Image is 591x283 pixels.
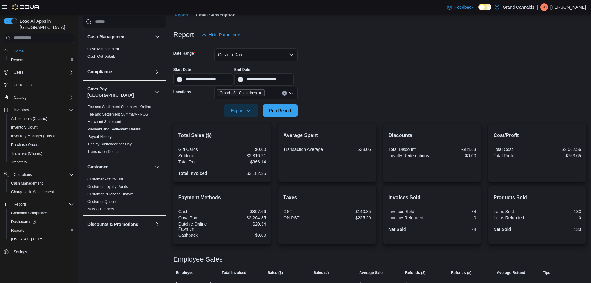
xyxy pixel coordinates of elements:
span: Catalog [14,95,26,100]
button: Discounts & Promotions [87,221,152,227]
span: Home [11,47,74,55]
a: New Customers [87,207,114,211]
button: Compliance [154,68,161,75]
span: Reports [11,57,24,62]
div: Transaction Average [283,147,326,152]
span: Customers [14,83,32,88]
button: Inventory Manager (Classic) [6,132,76,140]
div: $140.85 [329,209,371,214]
a: Payment and Settlement Details [87,127,141,131]
button: Remove Grand - St. Catharines from selection in this group [258,91,262,95]
button: Transfers (Classic) [6,149,76,158]
span: Refunds (#) [451,270,472,275]
span: Export [227,104,255,117]
span: Adjustments (Classic) [9,115,74,122]
span: Catalog [11,94,74,101]
span: Inventory Manager (Classic) [11,134,58,139]
span: Transfers [11,160,27,165]
div: Dutchie Online Payment [178,221,221,231]
span: [US_STATE] CCRS [11,237,43,242]
span: Cash Management [11,181,43,186]
h3: Report [173,31,194,39]
span: Average Refund [497,270,525,275]
a: Dashboards [9,218,38,226]
a: Fee and Settlement Summary - Online [87,105,151,109]
p: | [537,3,538,11]
div: Invoices Sold [388,209,431,214]
span: Reports [11,228,24,233]
a: Feedback [445,1,476,13]
p: Grand Cannabis [503,3,534,11]
div: Loyalty Redemptions [388,153,431,158]
h2: Cost/Profit [493,132,581,139]
div: $225.29 [329,215,371,220]
span: Sales ($) [267,270,283,275]
a: Merchant Statement [87,120,121,124]
span: Email Subscription [196,9,235,21]
input: Press the down key to open a popover containing a calendar. [173,73,233,86]
div: $3,182.35 [223,171,266,176]
a: Payout History [87,135,112,139]
a: Settings [11,248,29,256]
a: Cash Management [9,180,45,187]
button: Users [1,68,76,77]
div: Total Profit [493,153,536,158]
span: Purchase Orders [11,142,39,147]
div: Cashback [178,233,221,238]
h3: Finance [87,239,104,245]
h3: Discounts & Promotions [87,221,138,227]
span: Cash Management [9,180,74,187]
h2: Total Sales ($) [178,132,266,139]
a: Transaction Details [87,149,119,154]
span: Washington CCRS [9,235,74,243]
div: InvoicesRefunded [388,215,431,220]
button: Settings [1,247,76,256]
a: Reports [9,227,27,234]
span: Load All Apps in [GEOGRAPHIC_DATA] [17,18,74,30]
span: Run Report [269,107,291,114]
a: Customer Purchase History [87,192,133,196]
button: Inventory [11,106,31,114]
button: Export [224,104,258,117]
div: Items Refunded [493,215,536,220]
a: Reports [9,56,27,64]
a: Canadian Compliance [9,209,50,217]
div: Customer [83,176,166,215]
span: Grand - St. Catharines [220,90,257,96]
button: Inventory [1,106,76,114]
button: Finance [87,239,152,245]
button: Clear input [282,91,287,96]
span: Inventory Manager (Classic) [9,132,74,140]
div: $753.65 [539,153,581,158]
label: Locations [173,89,191,94]
span: Dark Mode [478,10,479,11]
div: Stephanie Harrietha [540,3,548,11]
a: Customer Queue [87,199,116,204]
button: Hide Parameters [199,29,244,41]
button: Cova Pay [GEOGRAPHIC_DATA] [154,88,161,96]
span: Customers [11,81,74,89]
button: Catalog [11,94,29,101]
button: Finance [154,238,161,246]
label: Start Date [173,67,191,72]
div: Cova Pay [GEOGRAPHIC_DATA] [83,103,166,158]
div: Gift Cards [178,147,221,152]
button: Users [11,69,26,76]
div: Total Tax [178,159,221,164]
button: [US_STATE] CCRS [6,235,76,244]
button: Cova Pay [GEOGRAPHIC_DATA] [87,86,152,98]
span: Canadian Compliance [11,211,48,216]
div: 133 [539,209,581,214]
span: Report [175,9,189,21]
a: Chargeback Management [9,188,56,196]
span: Customer Activity List [87,177,123,182]
span: Employee [176,270,194,275]
button: Customers [1,80,76,89]
div: GST [283,209,326,214]
a: Customers [11,81,34,89]
button: Cash Management [6,179,76,188]
button: Transfers [6,158,76,167]
p: [PERSON_NAME] [550,3,586,11]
